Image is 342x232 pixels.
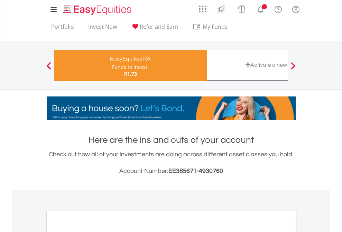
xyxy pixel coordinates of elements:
a: Vouchers [231,2,252,15]
a: AppsGrid [194,2,211,13]
img: EasyEquities_Logo.png [62,4,134,16]
img: thrive-v2.svg [215,3,227,15]
span: Refer and Earn [140,23,178,30]
span: R1.73 [124,71,137,77]
a: Portfolio [48,23,77,34]
img: grid-menu-icon.svg [199,5,206,13]
div: Check out how all of your investments are doing across different asset classes you hold. [47,150,296,176]
div: EasyEquities RA [58,54,203,64]
a: Refer and Earn [128,23,181,34]
h3: Account Number: [47,166,296,176]
button: Next [286,65,300,72]
span: EE385671-4930760 [168,168,223,174]
a: Home page [61,2,134,16]
a: Notifications [252,2,269,16]
h1: Here are the ins and outs of your account [47,134,296,146]
button: Previous [42,65,56,72]
a: Invest Now [85,23,120,34]
img: vouchers-v2.svg [236,3,247,15]
span: My Funds [193,22,238,31]
a: FAQ's and Support [269,2,287,16]
img: EasyMortage Promotion Banner [47,96,296,120]
a: My Profile [287,2,305,17]
div: Funds to invest: [112,64,149,71]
